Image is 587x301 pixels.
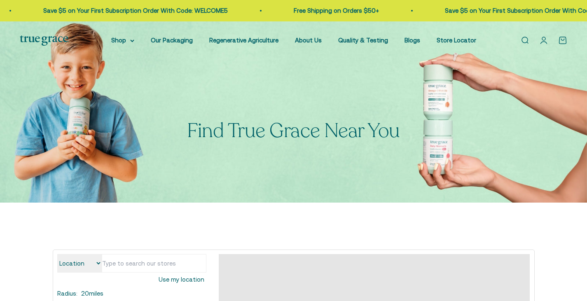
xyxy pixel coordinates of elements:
[111,35,134,45] summary: Shop
[295,37,322,44] a: About Us
[405,37,420,44] a: Blogs
[285,7,371,14] a: Free Shipping on Orders $50+
[209,37,278,44] a: Regenerative Agriculture
[187,117,400,144] split-lines: Find True Grace Near You
[81,290,89,297] span: 20
[437,37,476,44] a: Store Locator
[157,273,206,287] button: Use my location
[57,289,207,299] div: miles
[102,254,206,273] input: Type to search our stores
[35,6,220,16] p: Save $5 on Your First Subscription Order With Code: WELCOME5
[151,37,193,44] a: Our Packaging
[57,290,77,297] label: Radius:
[338,37,388,44] a: Quality & Testing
